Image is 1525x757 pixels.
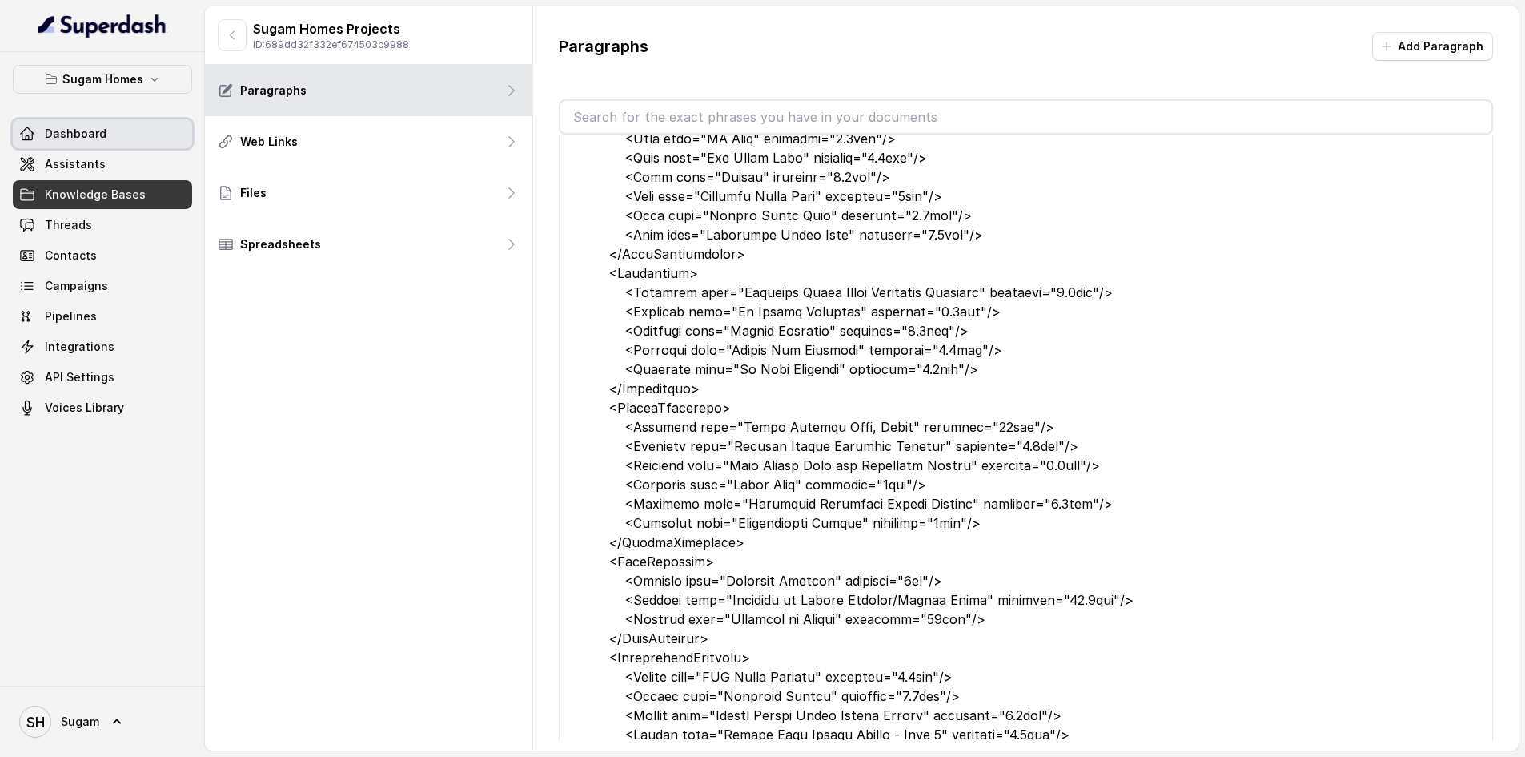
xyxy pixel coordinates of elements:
[13,211,192,240] a: Threads
[253,19,409,38] p: Sugam Homes Projects
[45,187,146,203] span: Knowledge Bases
[45,278,108,294] span: Campaigns
[45,400,124,416] span: Voices Library
[13,393,192,422] a: Voices Library
[13,302,192,331] a: Pipelines
[559,35,648,58] p: Paragraphs
[13,699,192,744] a: Sugam
[13,332,192,361] a: Integrations
[45,339,114,355] span: Integrations
[13,241,192,270] a: Contacts
[13,272,192,300] a: Campaigns
[240,83,307,99] p: Paragraphs
[45,308,97,324] span: Pipelines
[240,134,298,150] p: Web Links
[13,119,192,148] a: Dashboard
[26,714,45,731] text: SH
[1372,32,1493,61] button: Add Paragraph
[253,38,409,51] p: ID: 689dd32f332ef674503c9988
[240,236,321,252] p: Spreadsheets
[13,150,192,179] a: Assistants
[38,13,167,38] img: light.svg
[45,369,114,385] span: API Settings
[61,714,99,730] span: Sugam
[45,217,92,233] span: Threads
[13,65,192,94] button: Sugam Homes
[62,70,143,89] p: Sugam Homes
[13,363,192,392] a: API Settings
[240,185,267,201] p: Files
[45,248,97,264] span: Contacts
[560,101,1491,133] input: Search for the exact phrases you have in your documents
[45,126,106,142] span: Dashboard
[45,156,106,172] span: Assistants
[13,180,192,209] a: Knowledge Bases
